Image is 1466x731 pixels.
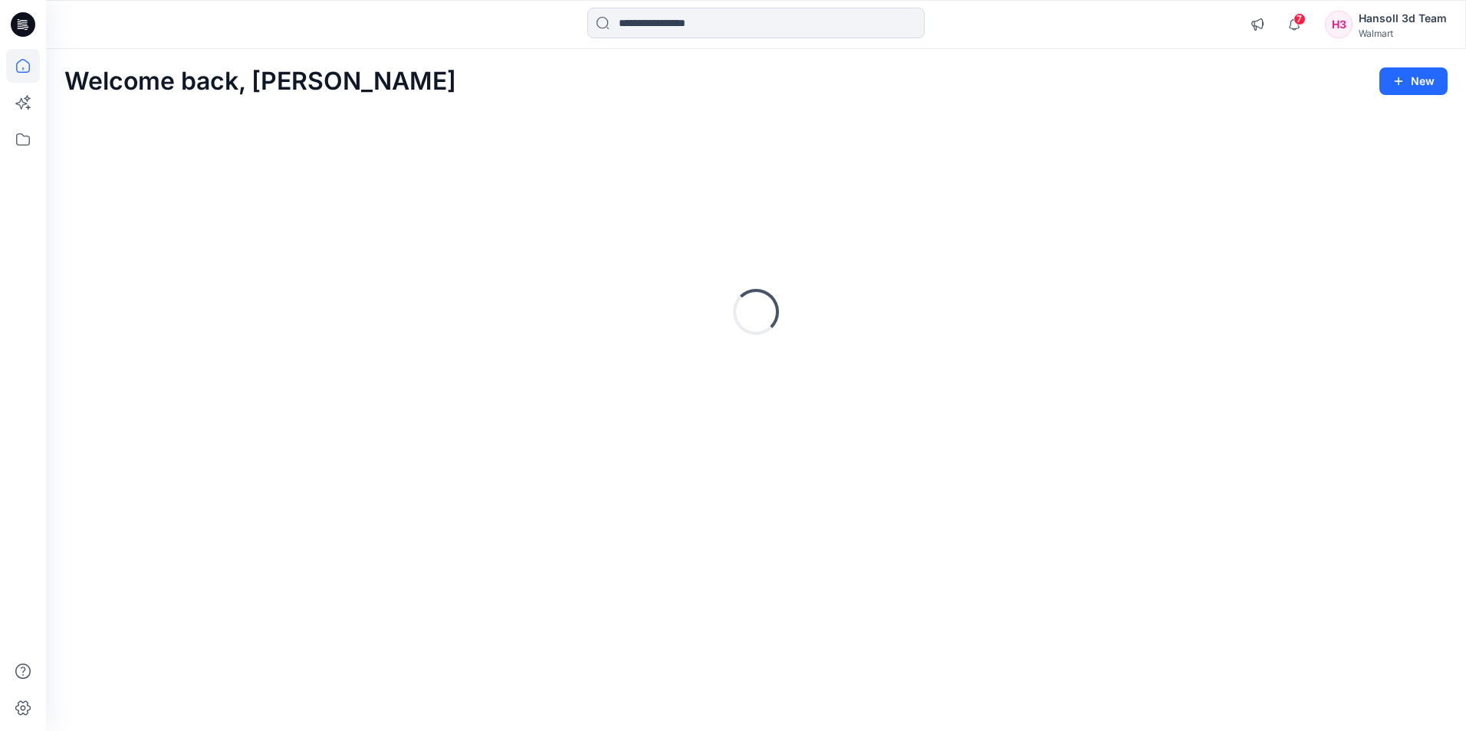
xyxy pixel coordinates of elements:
[1325,11,1353,38] div: H3
[1293,13,1306,25] span: 7
[64,67,456,96] h2: Welcome back, [PERSON_NAME]
[1359,9,1447,28] div: Hansoll 3d Team
[1379,67,1448,95] button: New
[1359,28,1447,39] div: Walmart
